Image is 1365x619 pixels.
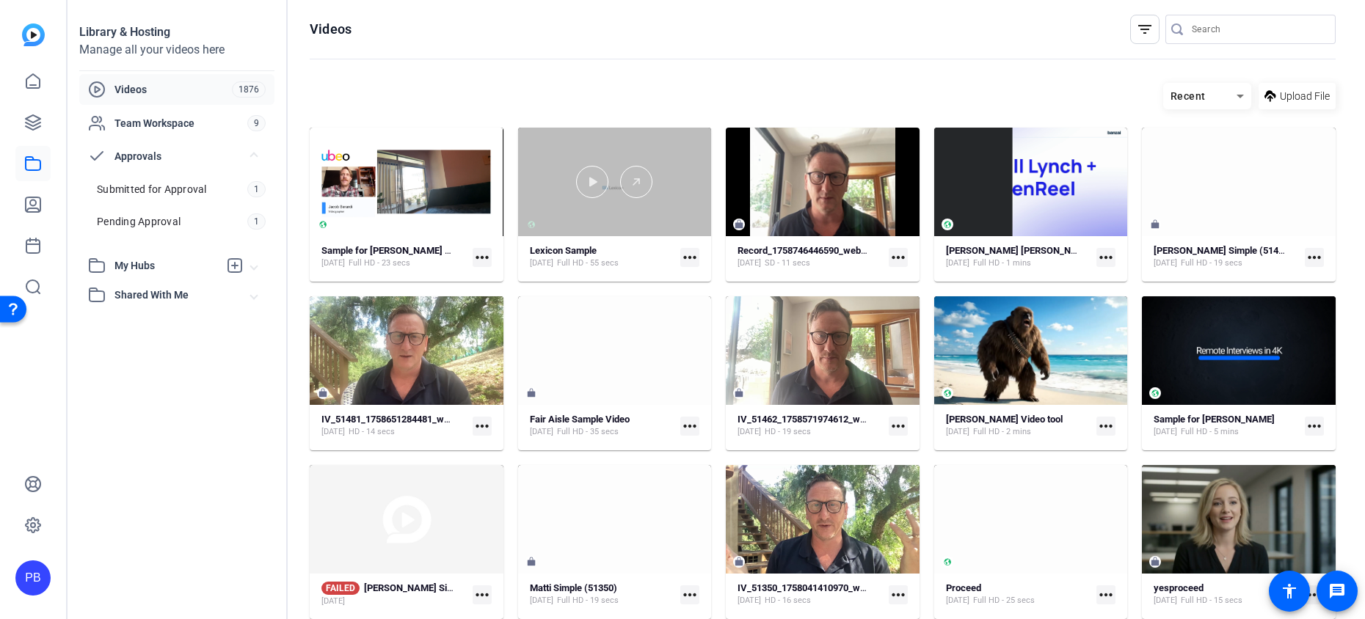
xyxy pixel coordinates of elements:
a: Proceed[DATE]Full HD - 25 secs [946,582,1091,607]
a: IV_51350_1758041410970_webcam[DATE]HD - 16 secs [738,582,883,607]
a: IV_51462_1758571974612_webcam[DATE]HD - 19 secs [738,414,883,438]
img: blue-gradient.svg [22,23,45,46]
span: [DATE] [946,257,969,269]
span: [DATE] [1154,426,1177,438]
mat-icon: more_horiz [1096,585,1115,604]
span: [DATE] [530,595,553,607]
span: FAILED [321,582,360,595]
span: [DATE] [321,596,345,607]
strong: [PERSON_NAME] Video tool [946,414,1063,425]
span: [DATE] [321,426,345,438]
span: Full HD - 2 mins [973,426,1031,438]
a: Lexicon Sample[DATE]Full HD - 55 secs [530,245,675,269]
mat-icon: filter_list [1136,21,1154,38]
a: [PERSON_NAME] Simple (51485)[DATE]Full HD - 19 secs [1154,245,1299,269]
span: Approvals [114,149,251,164]
span: Full HD - 19 secs [557,595,619,607]
mat-icon: more_horiz [1305,248,1324,267]
mat-icon: more_horiz [1305,585,1324,604]
span: Full HD - 1 mins [973,257,1031,269]
mat-icon: more_horiz [473,417,492,436]
span: 1876 [232,81,266,98]
span: 1 [247,213,266,230]
span: Full HD - 5 mins [1181,426,1239,438]
mat-icon: more_horiz [680,248,699,267]
div: Manage all your videos here [79,41,274,59]
a: Submitted for Approval1 [88,175,274,204]
span: [DATE] [946,426,969,438]
a: FAILED[PERSON_NAME] Simple (51365)[DATE] [321,582,467,607]
a: Fair Aisle Sample Video[DATE]Full HD - 35 secs [530,414,675,438]
span: Full HD - 55 secs [557,257,619,269]
span: [DATE] [738,595,761,607]
mat-icon: more_horiz [680,417,699,436]
span: Pending Approval [97,214,181,229]
a: [PERSON_NAME] Video tool[DATE]Full HD - 2 mins [946,414,1091,438]
strong: [PERSON_NAME] [PERSON_NAME] Walk Through [946,245,1154,256]
strong: Sample for [PERSON_NAME] with B Roll [321,245,488,256]
strong: IV_51350_1758041410970_webcam [738,582,889,593]
span: [DATE] [946,595,969,607]
a: Pending Approval1 [88,207,274,236]
mat-icon: more_horiz [473,585,492,604]
a: [PERSON_NAME] [PERSON_NAME] Walk Through[DATE]Full HD - 1 mins [946,245,1091,269]
span: [DATE] [530,426,553,438]
div: Library & Hosting [79,23,274,41]
mat-icon: more_horiz [1096,417,1115,436]
mat-icon: accessibility [1281,582,1298,600]
span: [DATE] [1154,595,1177,607]
span: My Hubs [114,258,219,274]
span: Shared With Me [114,287,251,303]
span: [DATE] [530,257,553,269]
span: Full HD - 25 secs [973,595,1035,607]
mat-icon: message [1328,582,1346,600]
span: Upload File [1280,89,1330,104]
a: yesproceed[DATE]Full HD - 15 secs [1154,582,1299,607]
span: HD - 19 secs [765,426,811,438]
div: PB [15,560,51,596]
span: HD - 14 secs [349,426,395,438]
div: Approvals [79,171,274,251]
strong: Fair Aisle Sample Video [530,414,630,425]
span: [DATE] [738,257,761,269]
strong: Matti Simple (51350) [530,582,617,593]
span: Full HD - 15 secs [1181,595,1242,607]
a: Matti Simple (51350)[DATE]Full HD - 19 secs [530,582,675,607]
strong: Sample for [PERSON_NAME] [1154,414,1275,425]
mat-icon: more_horiz [1096,248,1115,267]
span: Full HD - 23 secs [349,257,410,269]
strong: Record_1758746446590_webcam [738,245,879,256]
span: 9 [247,115,266,131]
span: [DATE] [321,257,345,269]
span: SD - 11 secs [765,257,810,269]
span: 1 [247,181,266,197]
a: Sample for [PERSON_NAME] with B Roll[DATE]Full HD - 23 secs [321,245,467,269]
span: Full HD - 19 secs [1181,257,1242,269]
mat-icon: more_horiz [889,248,908,267]
a: Record_1758746446590_webcam[DATE]SD - 11 secs [738,245,883,269]
mat-icon: more_horiz [1305,417,1324,436]
span: Recent [1171,90,1206,102]
span: Full HD - 35 secs [557,426,619,438]
span: [DATE] [1154,257,1177,269]
strong: Proceed [946,582,981,593]
span: [DATE] [738,426,761,438]
mat-icon: more_horiz [889,417,908,436]
strong: Lexicon Sample [530,245,597,256]
span: Videos [114,82,232,97]
strong: IV_51481_1758651284481_webcam [321,414,473,425]
mat-icon: more_horiz [473,248,492,267]
strong: yesproceed [1154,582,1204,593]
strong: IV_51462_1758571974612_webcam [738,414,889,425]
span: Team Workspace [114,116,247,131]
mat-expansion-panel-header: Shared With Me [79,280,274,309]
span: HD - 16 secs [765,595,811,607]
input: Search [1192,21,1324,38]
a: IV_51481_1758651284481_webcam[DATE]HD - 14 secs [321,414,467,438]
button: Upload File [1259,83,1336,109]
mat-expansion-panel-header: My Hubs [79,251,274,280]
strong: [PERSON_NAME] Simple (51365) [364,582,503,593]
h1: Videos [310,21,352,38]
mat-icon: more_horiz [680,585,699,604]
strong: [PERSON_NAME] Simple (51485) [1154,245,1292,256]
